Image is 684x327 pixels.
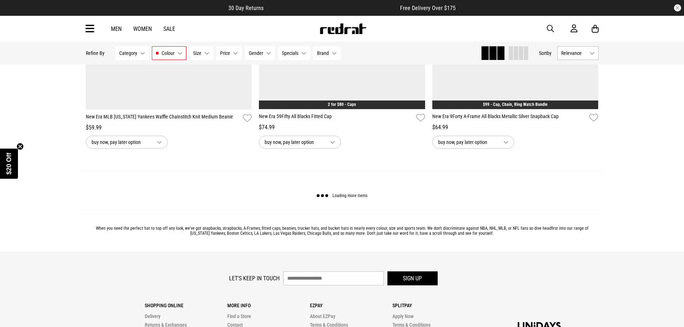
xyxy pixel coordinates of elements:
a: 2 for $80 - Caps [328,102,356,107]
label: Let's keep in touch [229,275,280,282]
img: Redrat logo [319,23,367,34]
a: Delivery [145,313,160,319]
a: New Era 59Fifty All Blacks Fitted Cap [259,113,413,123]
span: 30 Day Returns [228,5,264,11]
a: New Era 9Forty A-Frame All Blacks Metallic Silver Snapback Cap [432,113,587,123]
span: Loading more items [332,193,367,198]
span: Brand [317,50,329,56]
button: Sortby [539,49,552,57]
span: by [547,50,552,56]
p: More Info [227,303,310,308]
p: When you need the perfect hat to top off any look, we've got snapbacks, strapbacks, A-Frames, fit... [86,226,599,236]
button: Price [216,46,242,60]
button: Size [189,46,213,60]
button: buy now, pay later option [259,136,341,149]
a: Find a Store [227,313,251,319]
span: buy now, pay later option [92,138,151,146]
a: Men [111,25,122,32]
span: $20 Off [5,153,13,174]
button: Relevance [557,46,599,60]
span: buy now, pay later option [438,138,498,146]
span: Size [193,50,201,56]
button: Colour [152,46,186,60]
span: Free Delivery Over $175 [400,5,456,11]
span: Category [119,50,137,56]
button: buy now, pay later option [86,136,168,149]
span: Gender [249,50,263,56]
iframe: Customer reviews powered by Trustpilot [278,4,386,11]
p: Shopping Online [145,303,227,308]
a: New Era MLB [US_STATE] Yankees Waffle Chainstitch Knit Medium Beanie [86,113,240,123]
button: Specials [278,46,310,60]
button: Open LiveChat chat widget [6,3,27,24]
span: Specials [282,50,298,56]
button: Category [115,46,149,60]
button: buy now, pay later option [432,136,514,149]
a: About EZPay [310,313,335,319]
p: Refine By [86,50,104,56]
span: Colour [162,50,175,56]
a: Sale [163,25,175,32]
button: Sign up [387,271,438,285]
span: Price [220,50,230,56]
p: Ezpay [310,303,392,308]
p: Splitpay [392,303,475,308]
button: Brand [313,46,341,60]
a: Apply Now [392,313,414,319]
a: Women [133,25,152,32]
div: $74.99 [259,123,425,132]
a: $99 - Cap, Chain, Ring Watch Bundle [483,102,548,107]
span: Relevance [561,50,587,56]
button: Gender [245,46,275,60]
button: Close teaser [17,143,24,150]
span: buy now, pay later option [265,138,324,146]
div: $59.99 [86,123,252,132]
div: $64.99 [432,123,599,132]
